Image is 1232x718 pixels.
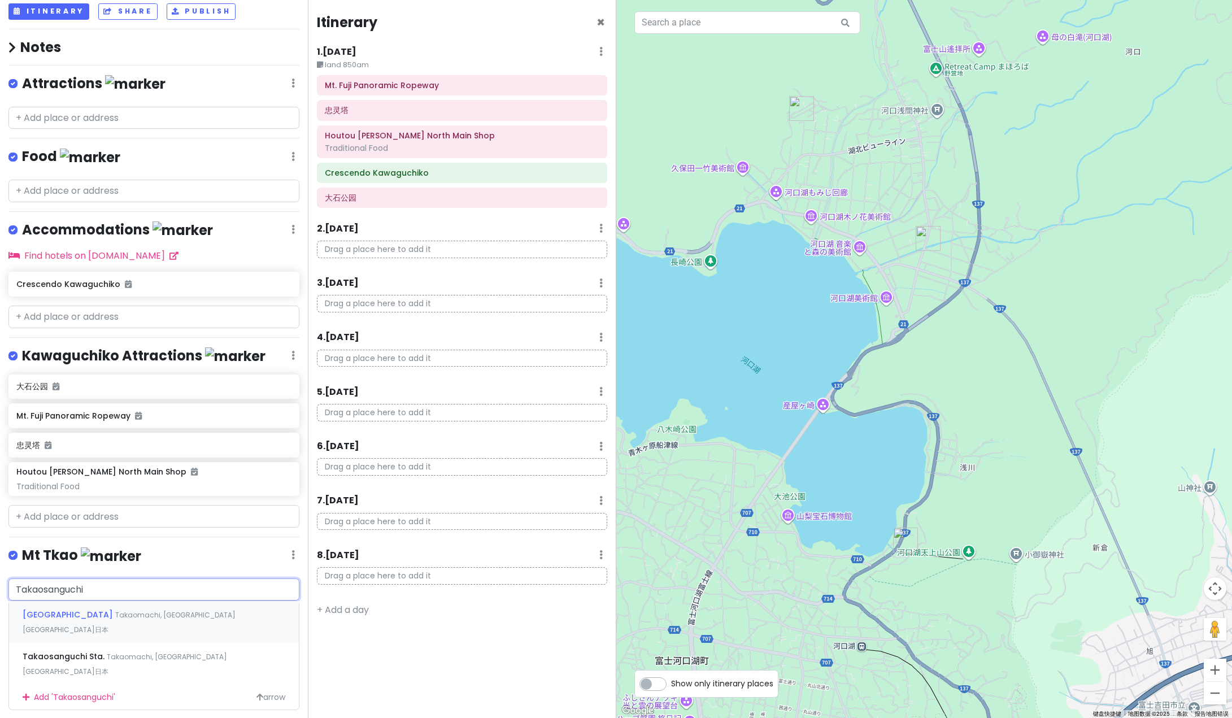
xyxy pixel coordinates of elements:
h6: 3 . [DATE] [317,277,359,289]
h6: 忠灵塔 [16,440,291,450]
h6: Mt. Fuji Panoramic Ropeway [325,80,599,90]
input: + Add place or address [8,306,299,328]
h6: Crescendo Kawaguchiko [16,279,291,289]
div: Traditional Food [325,143,599,153]
span: 地图数据 ©2025 [1128,711,1170,717]
button: 将街景小人拖到地图上以打开街景 [1204,618,1226,641]
h6: 2 . [DATE] [317,223,359,235]
h6: 大石公园 [16,381,291,391]
span: Takaomachi, [GEOGRAPHIC_DATA][GEOGRAPHIC_DATA]日本 [23,610,236,634]
div: Mt. Fuji Panoramic Ropeway [893,528,918,552]
i: Added to itinerary [53,382,59,390]
p: Drag a place here to add it [317,241,607,258]
h6: 大石公园 [325,193,599,203]
button: Share [98,3,157,20]
a: 报告地图错误 [1195,711,1229,717]
h6: 8 . [DATE] [317,550,359,562]
a: 条款 [1177,711,1188,717]
input: + Add place or address [8,107,299,129]
p: Drag a place here to add it [317,350,607,367]
p: Drag a place here to add it [317,567,607,585]
img: marker [105,75,166,93]
button: Itinerary [8,3,89,20]
button: Close [597,16,605,29]
span: Takaomachi, [GEOGRAPHIC_DATA][GEOGRAPHIC_DATA]日本 [23,652,227,676]
span: Takaosanguchi Sta. [23,651,107,662]
h4: Accommodations [22,221,213,240]
button: 键盘快捷键 [1093,710,1121,718]
span: [GEOGRAPHIC_DATA] [23,609,115,620]
button: 放大 [1204,659,1226,681]
input: + Add place or address [8,578,299,601]
h6: Houtou [PERSON_NAME] North Main Shop [16,467,198,477]
input: + Add place or address [8,505,299,528]
a: Find hotels on [DOMAIN_NAME] [8,249,179,262]
button: 地图镜头控件 [1204,577,1226,600]
input: Search a place [634,11,860,34]
span: Show only itinerary places [671,677,773,690]
h6: Houtou Fudou Kawaguchiko North Main Shop [325,130,599,141]
span: arrow [256,691,285,703]
i: Added to itinerary [125,280,132,288]
h6: 7 . [DATE] [317,495,359,507]
img: marker [205,347,265,365]
a: + Add a day [317,603,369,616]
img: marker [60,149,120,166]
i: Added to itinerary [45,441,51,449]
h6: 4 . [DATE] [317,332,359,343]
h4: Itinerary [317,14,377,31]
small: land 850am [317,59,607,71]
img: marker [153,221,213,239]
button: 缩小 [1204,682,1226,704]
span: Close itinerary [597,13,605,32]
p: Drag a place here to add it [317,404,607,421]
h6: Mt. Fuji Panoramic Ropeway [16,411,291,421]
img: marker [81,547,141,565]
p: Drag a place here to add it [317,295,607,312]
h6: Crescendo Kawaguchiko [325,168,599,178]
div: Add ' Takaosanguchi ' [9,684,299,710]
img: Google [619,703,656,718]
div: Crescendo Kawaguchiko [789,96,814,121]
a: 在 Google 地图中打开此区域（会打开一个新窗口） [619,703,656,718]
input: + Add place or address [8,180,299,202]
h6: 忠灵塔 [325,105,599,115]
h4: Notes [8,38,299,56]
h4: Attractions [22,75,166,93]
h4: Food [22,147,120,166]
i: Added to itinerary [135,412,142,420]
p: Drag a place here to add it [317,458,607,476]
h6: 1 . [DATE] [317,46,356,58]
h6: 6 . [DATE] [317,441,359,452]
button: Publish [167,3,236,20]
h6: 5 . [DATE] [317,386,359,398]
div: Houtou Fudou Kawaguchiko North Main Shop [916,226,941,251]
i: Added to itinerary [191,468,198,476]
h4: Kawaguchiko Attractions [22,347,265,365]
p: Drag a place here to add it [317,513,607,530]
div: Traditional Food [16,481,291,491]
h4: Mt Tkao [22,546,141,565]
